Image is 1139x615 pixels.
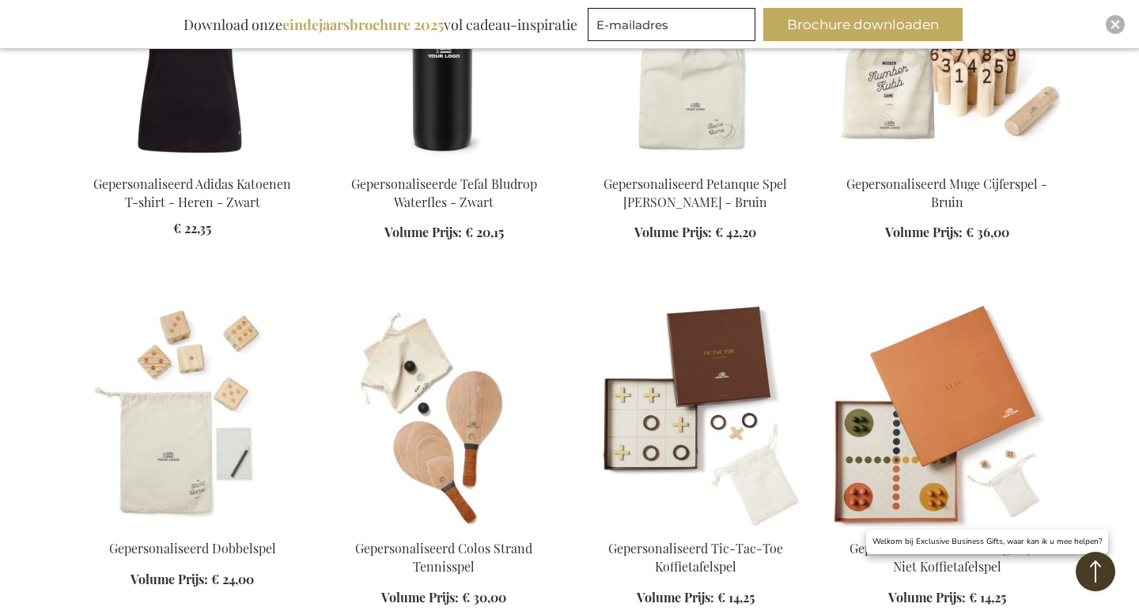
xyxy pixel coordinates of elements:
[465,224,504,240] span: € 20,15
[462,589,506,606] span: € 30,00
[763,8,963,41] button: Brochure downloaden
[888,589,1006,607] a: Volume Prijs: € 14,25
[109,540,276,557] a: Gepersonaliseerd Dobbelspel
[384,224,504,242] a: Volume Prijs: € 20,15
[351,175,537,210] a: Gepersonaliseerde Tefal Bludrop Waterfles - Zwart
[582,305,808,526] img: TIC TAC TOE coffee table game
[608,540,783,575] a: Gepersonaliseerd Tic-Tac-Toe Koffietafelspel
[93,175,291,210] a: Gepersonaliseerd Adidas Katoenen T-shirt - Heren - Zwart
[834,520,1060,535] a: LUDO coffee table game
[850,540,1044,575] a: Gepersonaliseerd Mens-Erger-Je-Niet Koffietafelspel
[834,305,1060,526] img: LUDO coffee table game
[717,589,755,606] span: € 14,25
[1111,20,1120,29] img: Close
[604,175,787,210] a: Gepersonaliseerd Petanque Spel [PERSON_NAME] - Bruin
[79,156,305,171] a: Gepersonaliseerd Adidas Katoenen T-shirt - Heren - Zwart
[79,520,305,535] a: Personalised Yacht Game Pine Wood
[355,540,532,575] a: Gepersonaliseerd Colos Strand Tennisspel
[637,589,755,607] a: Volume Prijs: € 14,25
[173,220,211,236] span: € 22,35
[1106,15,1125,34] div: Close
[582,520,808,535] a: TIC TAC TOE coffee table game
[834,156,1060,171] a: Personalised Muge Number Game - Brown
[588,8,755,41] input: E-mailadres
[381,589,506,607] a: Volume Prijs: € 30,00
[211,571,254,587] span: € 24,00
[846,175,1047,210] a: Gepersonaliseerd Muge Cijferspel - Bruin
[582,156,808,171] a: Personalised Bocce Pine Wood Game - Brown
[131,571,208,587] span: Volume Prijs:
[885,224,1009,242] a: Volume Prijs: € 36,00
[331,520,557,535] a: Colos Beach Tennis Game
[634,224,756,242] a: Volume Prijs: € 42,20
[966,224,1009,240] span: € 36,00
[888,589,966,606] span: Volume Prijs:
[885,224,963,240] span: Volume Prijs:
[588,8,760,46] form: marketing offers and promotions
[634,224,712,240] span: Volume Prijs:
[969,589,1006,606] span: € 14,25
[331,305,557,526] img: Colos Beach Tennis Game
[715,224,756,240] span: € 42,20
[79,305,305,526] img: Personalised Yacht Game Pine Wood
[282,15,444,34] b: eindejaarsbrochure 2025
[131,571,254,589] a: Volume Prijs: € 24,00
[637,589,714,606] span: Volume Prijs:
[331,156,557,171] a: Personalised Tefal Bludrop Water Bottle - Black
[176,8,585,41] div: Download onze vol cadeau-inspiratie
[384,224,462,240] span: Volume Prijs:
[381,589,459,606] span: Volume Prijs:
